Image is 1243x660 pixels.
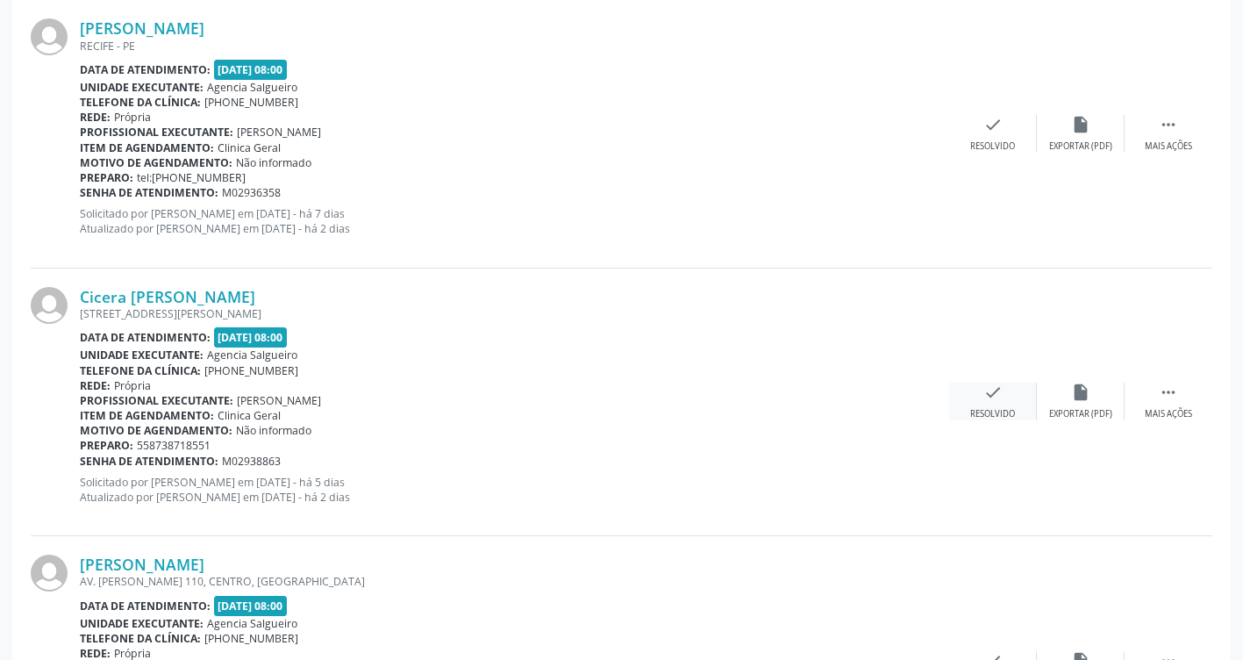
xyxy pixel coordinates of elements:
b: Preparo: [80,438,133,453]
img: img [31,18,68,55]
i: check [983,115,1003,134]
span: [PHONE_NUMBER] [204,631,298,646]
span: M02938863 [222,454,281,469]
i: check [983,383,1003,402]
i:  [1159,383,1178,402]
b: Item de agendamento: [80,408,214,423]
span: Agencia Salgueiro [207,80,297,95]
span: [DATE] 08:00 [214,60,288,80]
span: [DATE] 08:00 [214,327,288,348]
div: Exportar (PDF) [1049,140,1112,153]
p: Solicitado por [PERSON_NAME] em [DATE] - há 7 dias Atualizado por [PERSON_NAME] em [DATE] - há 2 ... [80,206,949,236]
div: [STREET_ADDRESS][PERSON_NAME] [80,306,949,321]
img: img [31,555,68,592]
b: Motivo de agendamento: [80,423,232,438]
b: Data de atendimento: [80,330,211,345]
a: [PERSON_NAME] [80,18,204,38]
i:  [1159,115,1178,134]
b: Rede: [80,110,111,125]
div: AV. [PERSON_NAME] 110, CENTRO, [GEOGRAPHIC_DATA] [80,574,949,589]
span: tel:[PHONE_NUMBER] [137,170,246,185]
span: Não informado [236,155,311,170]
b: Telefone da clínica: [80,631,201,646]
span: Não informado [236,423,311,438]
b: Unidade executante: [80,348,204,362]
b: Senha de atendimento: [80,454,218,469]
b: Telefone da clínica: [80,95,201,110]
span: Clinica Geral [218,408,281,423]
span: [PERSON_NAME] [237,393,321,408]
span: Própria [114,378,151,393]
p: Solicitado por [PERSON_NAME] em [DATE] - há 5 dias Atualizado por [PERSON_NAME] em [DATE] - há 2 ... [80,475,949,505]
span: Agencia Salgueiro [207,616,297,631]
b: Motivo de agendamento: [80,155,232,170]
i: insert_drive_file [1071,115,1090,134]
b: Item de agendamento: [80,140,214,155]
b: Profissional executante: [80,393,233,408]
b: Senha de atendimento: [80,185,218,200]
a: Cicera [PERSON_NAME] [80,287,255,306]
b: Data de atendimento: [80,62,211,77]
div: Resolvido [970,408,1015,420]
span: [PERSON_NAME] [237,125,321,140]
b: Data de atendimento: [80,599,211,613]
span: Clinica Geral [218,140,281,155]
b: Rede: [80,378,111,393]
div: Resolvido [970,140,1015,153]
span: [DATE] 08:00 [214,596,288,616]
b: Telefone da clínica: [80,363,201,378]
div: Exportar (PDF) [1049,408,1112,420]
span: Própria [114,110,151,125]
i: insert_drive_file [1071,383,1090,402]
div: RECIFE - PE [80,39,949,54]
div: Mais ações [1145,408,1192,420]
b: Preparo: [80,170,133,185]
b: Unidade executante: [80,616,204,631]
span: M02936358 [222,185,281,200]
span: [PHONE_NUMBER] [204,95,298,110]
b: Unidade executante: [80,80,204,95]
span: 558738718551 [137,438,211,453]
b: Profissional executante: [80,125,233,140]
span: Agencia Salgueiro [207,348,297,362]
span: [PHONE_NUMBER] [204,363,298,378]
img: img [31,287,68,324]
a: [PERSON_NAME] [80,555,204,574]
div: Mais ações [1145,140,1192,153]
